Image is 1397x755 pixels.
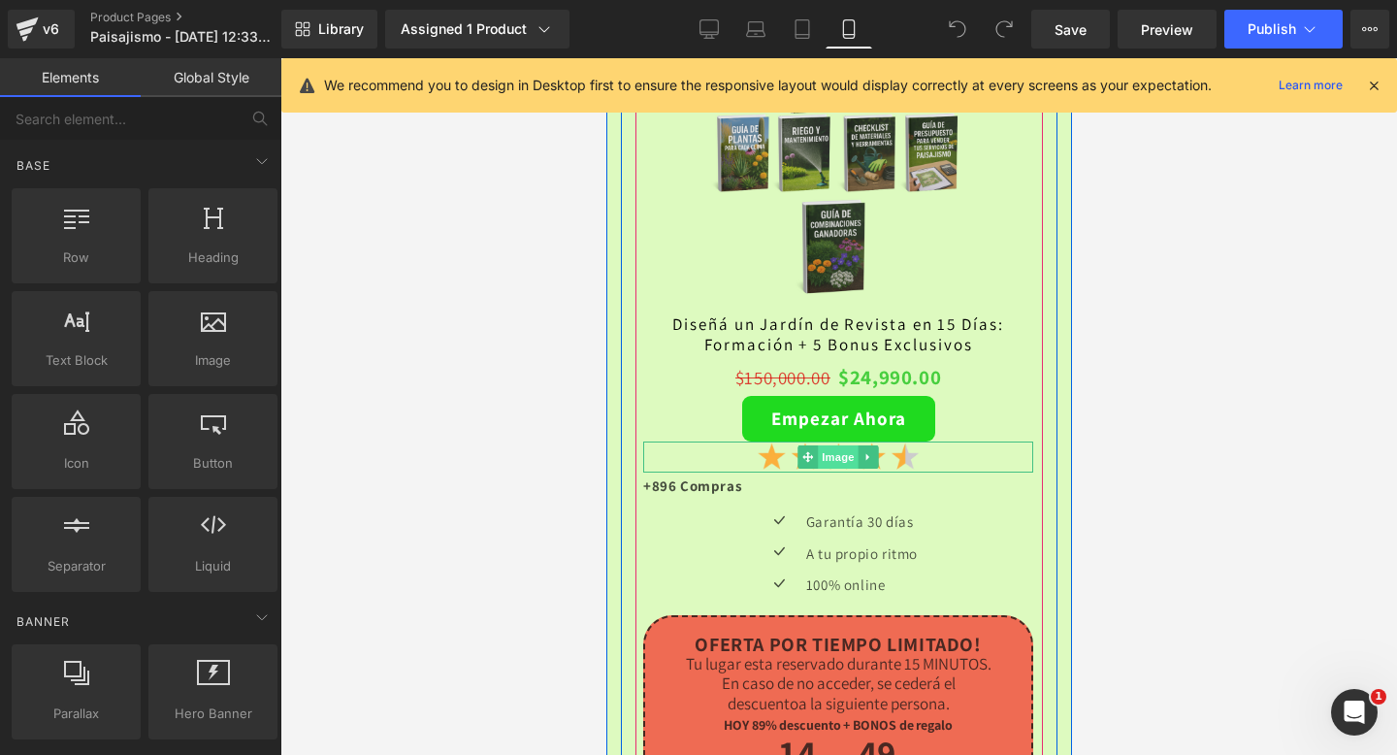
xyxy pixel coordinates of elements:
span: Liquid [154,556,272,576]
span: 49 [242,676,300,722]
span: Image [154,350,272,371]
span: Image [211,387,252,410]
p: OFERTA POR TIEMPO LIMITADO! [53,569,410,604]
span: a la siguiente persona. [192,635,343,656]
span: Banner [15,612,72,631]
a: New Library [281,10,377,49]
p: Garantía 30 días [200,450,311,476]
button: Publish [1224,10,1343,49]
iframe: Intercom live chat [1331,689,1378,736]
span: Button [154,453,272,474]
a: Learn more [1271,74,1350,97]
p: +896 Compras [37,414,427,441]
div: v6 [39,16,63,42]
a: Expand / Collapse [252,387,273,410]
a: Diseñá un Jardín de Revista en 15 Días: Formación + 5 Bonus Exclusivos [37,256,427,296]
p: Tu lugar esta reservado durante 15 MINUTOS. [53,596,410,615]
span: Separator [17,556,135,576]
p: 100% online [200,513,311,540]
p: We recommend you to design in Desktop first to ensure the responsive layout would display correct... [324,75,1212,96]
span: Icon [17,453,135,474]
span: Parallax [17,704,135,724]
a: Tablet [779,10,826,49]
span: Paisajismo - [DATE] 12:33:29 [90,29,272,45]
a: Mobile [826,10,872,49]
span: Hero Banner [154,704,272,724]
span: Text Block [17,350,135,371]
span: $150,000.00 [129,308,224,331]
span: Library [318,20,364,38]
span: 14 [163,676,218,722]
p: A tu propio ritmo [200,482,311,509]
button: Empezar Ahora [136,338,329,383]
a: Product Pages [90,10,309,25]
a: Global Style [141,58,281,97]
p: descuento [53,636,410,655]
span: Base [15,156,52,175]
span: Heading [154,247,272,268]
a: Preview [1118,10,1217,49]
span: $24,990.00 [232,301,335,338]
span: 1 [1371,689,1386,705]
a: Desktop [686,10,732,49]
a: Laptop [732,10,779,49]
p: En caso de no acceder, se cederá el [53,615,410,635]
span: Preview [1141,19,1193,40]
span: Save [1055,19,1087,40]
strong: HOY 89% descuento + BONOS de regalo [117,658,346,675]
button: Undo [938,10,977,49]
span: Row [17,247,135,268]
a: v6 [8,10,75,49]
button: More [1350,10,1389,49]
div: Assigned 1 Product [401,19,554,39]
button: Redo [985,10,1023,49]
span: Publish [1248,21,1296,37]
